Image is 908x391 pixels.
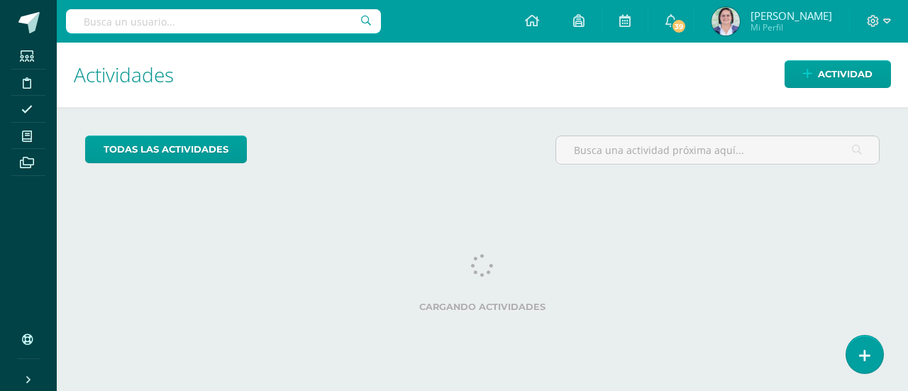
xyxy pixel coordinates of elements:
[74,43,891,107] h1: Actividades
[712,7,740,35] img: cb6240ca9060cd5322fbe56422423029.png
[751,21,832,33] span: Mi Perfil
[751,9,832,23] span: [PERSON_NAME]
[818,61,873,87] span: Actividad
[785,60,891,88] a: Actividad
[85,302,880,312] label: Cargando actividades
[671,18,687,34] span: 39
[85,136,247,163] a: todas las Actividades
[556,136,879,164] input: Busca una actividad próxima aquí...
[66,9,381,33] input: Busca un usuario...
